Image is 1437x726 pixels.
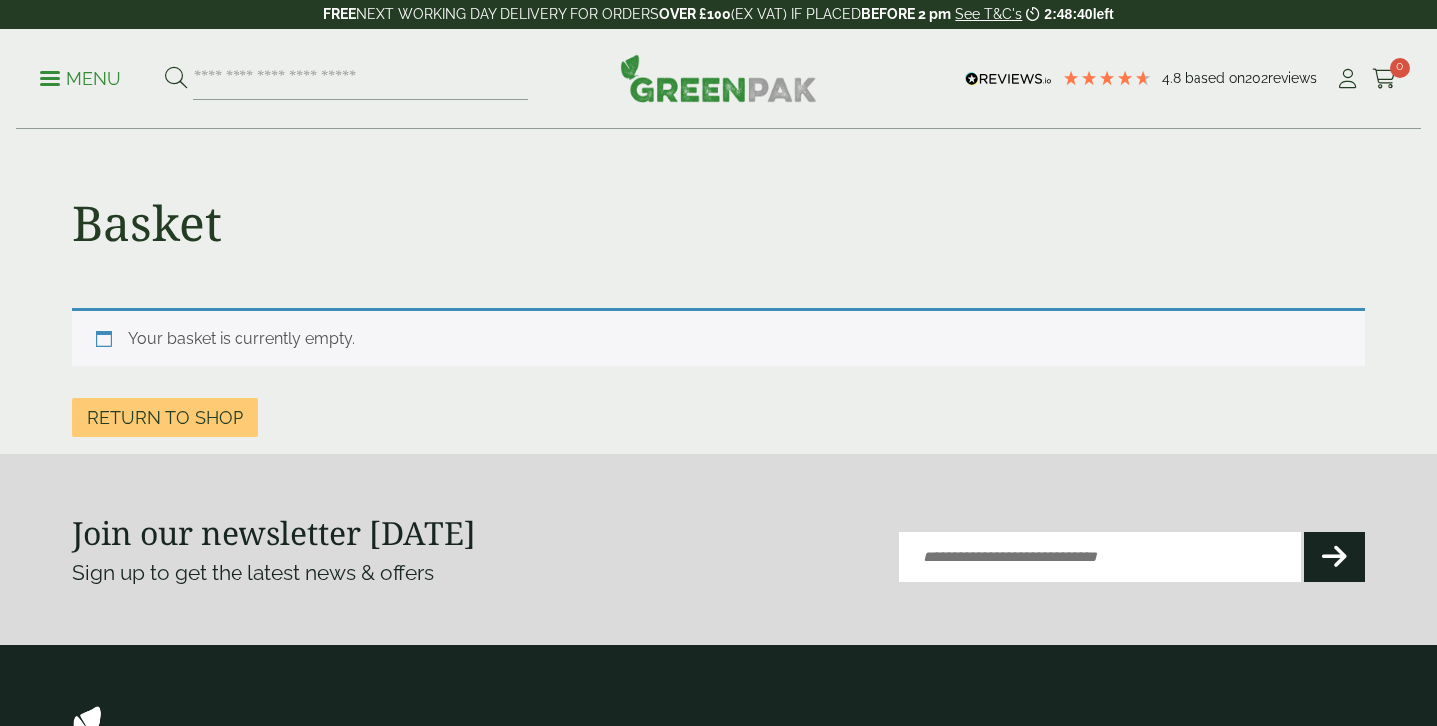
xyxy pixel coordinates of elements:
strong: BEFORE 2 pm [861,6,951,22]
p: Sign up to get the latest news & offers [72,557,654,589]
a: 0 [1372,64,1397,94]
div: 4.79 Stars [1062,69,1152,87]
img: REVIEWS.io [965,72,1052,86]
span: reviews [1268,70,1317,86]
a: See T&C's [955,6,1022,22]
span: 2:48:40 [1044,6,1092,22]
img: GreenPak Supplies [620,54,817,102]
i: Cart [1372,69,1397,89]
strong: FREE [323,6,356,22]
span: Based on [1185,70,1245,86]
p: Menu [40,67,121,91]
strong: Join our newsletter [DATE] [72,511,476,554]
i: My Account [1335,69,1360,89]
a: Menu [40,67,121,87]
span: 4.8 [1162,70,1185,86]
div: Your basket is currently empty. [72,308,1365,366]
span: 0 [1390,58,1410,78]
h1: Basket [72,194,222,252]
a: Return to shop [72,398,258,437]
strong: OVER £100 [659,6,731,22]
span: left [1093,6,1114,22]
span: 202 [1245,70,1268,86]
